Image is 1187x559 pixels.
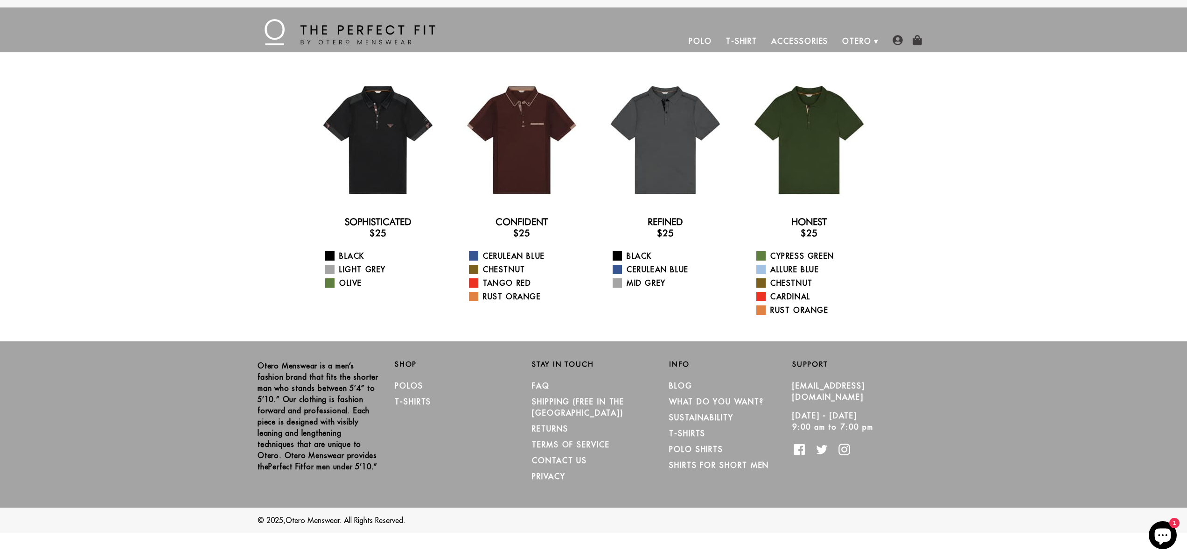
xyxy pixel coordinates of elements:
[532,360,655,368] h2: Stay in Touch
[835,30,879,52] a: Otero
[613,277,730,289] a: Mid Grey
[469,264,586,275] a: Chestnut
[258,360,381,472] p: Otero Menswear is a men’s fashion brand that fits the shorter man who stands between 5’4” to 5’10...
[912,35,922,45] img: shopping-bag-icon.png
[669,413,733,422] a: Sustainability
[669,381,692,390] a: Blog
[613,250,730,262] a: Black
[669,360,792,368] h2: Info
[669,397,764,406] a: What Do You Want?
[268,462,303,471] strong: Perfect Fit
[893,35,903,45] img: user-account-icon.png
[764,30,835,52] a: Accessories
[756,264,873,275] a: Allure Blue
[265,19,435,45] img: The Perfect Fit - by Otero Menswear - Logo
[532,456,587,465] a: CONTACT US
[792,360,929,368] h2: Support
[532,424,568,433] a: RETURNS
[325,277,442,289] a: Olive
[325,250,442,262] a: Black
[395,360,518,368] h2: Shop
[469,277,586,289] a: Tango Red
[258,515,929,526] p: © 2025, . All Rights Reserved.
[469,291,586,302] a: Rust Orange
[791,216,827,227] a: Honest
[682,30,719,52] a: Polo
[532,472,565,481] a: PRIVACY
[314,227,442,239] h3: $25
[745,227,873,239] h3: $25
[496,216,548,227] a: Confident
[601,227,730,239] h3: $25
[648,216,683,227] a: Refined
[286,516,340,525] a: Otero Menswear
[756,250,873,262] a: Cypress Green
[395,397,431,406] a: T-Shirts
[756,291,873,302] a: Cardinal
[1146,521,1180,552] inbox-online-store-chat: Shopify online store chat
[613,264,730,275] a: Cerulean Blue
[792,381,865,402] a: [EMAIL_ADDRESS][DOMAIN_NAME]
[457,227,586,239] h3: $25
[756,277,873,289] a: Chestnut
[719,30,764,52] a: T-Shirt
[325,264,442,275] a: Light Grey
[792,410,915,432] p: [DATE] - [DATE] 9:00 am to 7:00 pm
[469,250,586,262] a: Cerulean Blue
[345,216,412,227] a: Sophisticated
[756,304,873,316] a: Rust Orange
[395,381,423,390] a: Polos
[532,397,624,417] a: SHIPPING (Free in the [GEOGRAPHIC_DATA])
[532,440,610,449] a: TERMS OF SERVICE
[669,429,705,438] a: T-Shirts
[532,381,550,390] a: FAQ
[669,445,723,454] a: Polo Shirts
[669,460,769,470] a: Shirts for Short Men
